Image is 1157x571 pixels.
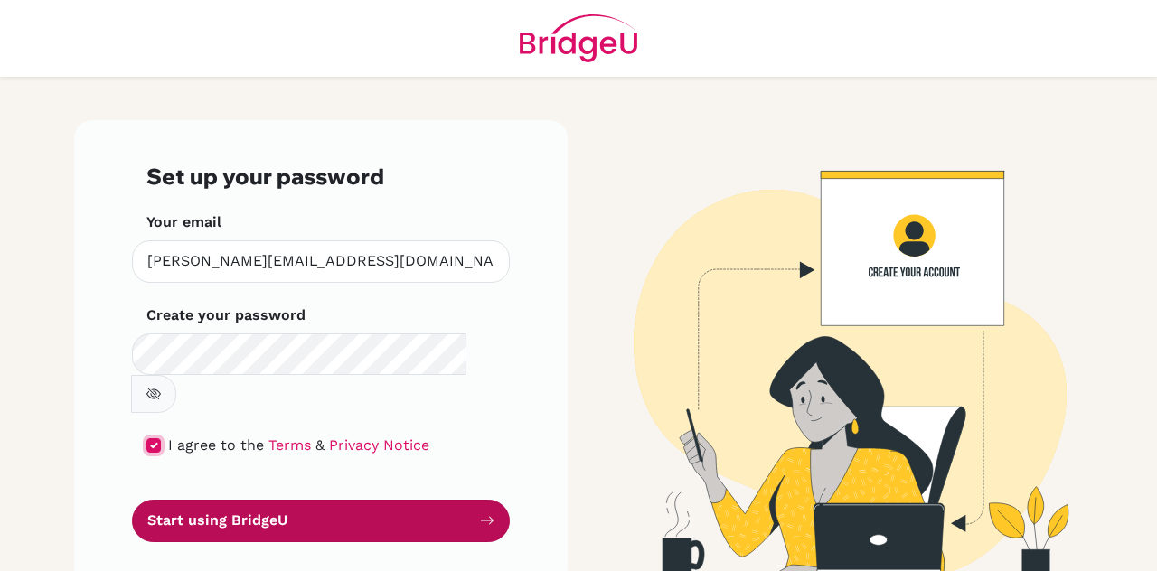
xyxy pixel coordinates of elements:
a: Terms [268,436,311,454]
label: Create your password [146,304,306,326]
h3: Set up your password [146,164,495,190]
input: Insert your email* [132,240,510,283]
label: Your email [146,211,221,233]
a: Privacy Notice [329,436,429,454]
span: & [315,436,325,454]
button: Start using BridgeU [132,500,510,542]
span: I agree to the [168,436,264,454]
